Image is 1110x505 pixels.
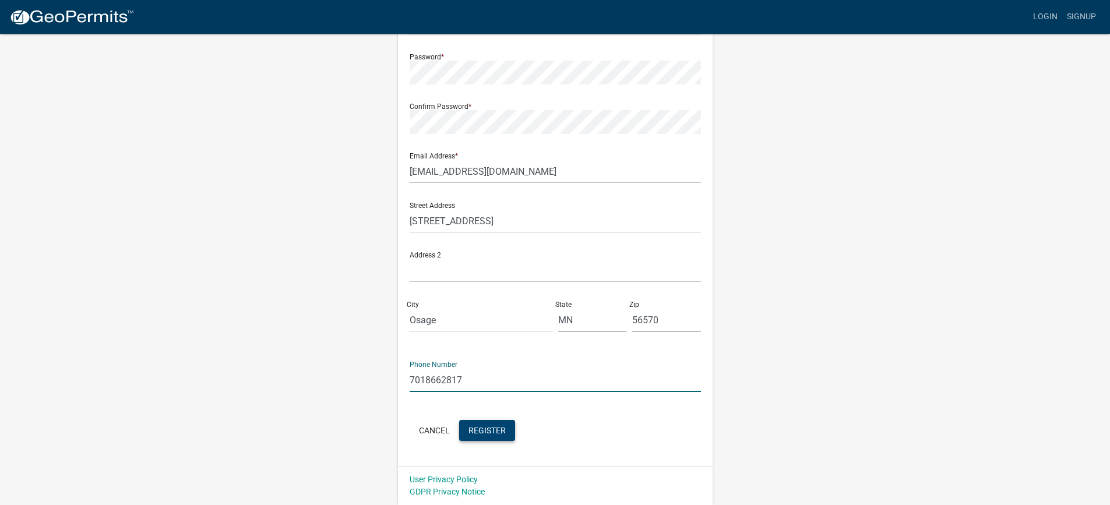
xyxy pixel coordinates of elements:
[468,425,506,435] span: Register
[410,487,485,496] a: GDPR Privacy Notice
[1028,6,1062,28] a: Login
[459,420,515,441] button: Register
[410,475,478,484] a: User Privacy Policy
[410,420,459,441] button: Cancel
[1062,6,1101,28] a: Signup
